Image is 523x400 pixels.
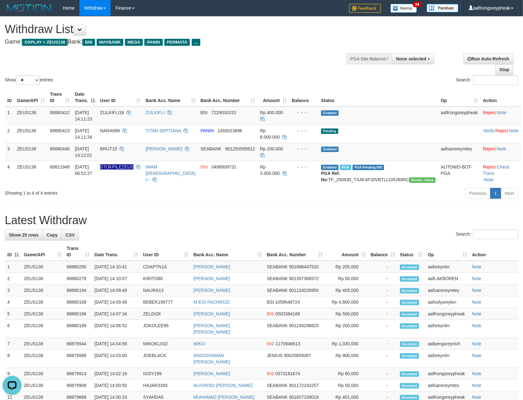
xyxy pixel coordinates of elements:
a: Reject [483,164,496,169]
a: [PERSON_NAME] [194,371,230,376]
span: Grabbed [321,110,339,116]
input: Search: [473,75,518,85]
a: Copy [42,230,62,240]
span: JENIUS [267,353,283,358]
td: ZEUS138 [21,350,64,368]
span: Rp 3.000.000 [260,164,280,176]
td: aafpengsreynich [425,338,470,350]
td: Rp 1,030,000 [325,338,368,350]
a: Note [497,146,506,151]
td: 88880189 [64,320,92,338]
td: BEBEK199777 [141,296,191,308]
td: KIRITO80 [141,273,191,285]
span: Pending [321,128,338,134]
a: [PERSON_NAME] [146,146,182,151]
span: Grabbed [321,147,339,152]
span: PGA Pending [353,165,384,170]
td: · [480,107,521,125]
a: 1 [490,188,501,199]
img: Button%20Memo.svg [390,4,417,13]
span: Rp 200.000 [260,146,283,151]
td: 4 [5,296,21,308]
td: 88879914 [64,368,92,380]
th: Balance [289,88,319,107]
span: PANIN [201,128,214,133]
th: Bank Acc. Name: activate to sort column ascending [191,243,264,261]
span: [DATE] 06:52:27 [75,164,92,176]
a: MIKO [194,341,205,346]
td: - [368,308,397,320]
button: None selected [392,53,434,64]
span: Accepted [400,265,419,270]
td: [DATE] 14:07:34 [92,308,141,320]
div: - - - [292,109,316,116]
span: Accepted [400,300,419,305]
b: PGA Ref. No: [321,171,340,182]
h4: Game: Bank: [5,39,342,45]
th: Status [319,88,438,107]
td: · · [480,161,521,185]
span: BNI [267,371,274,376]
span: Nama rekening ada tanda titik/strip, harap diedit [100,164,134,169]
img: Feedback.jpg [349,4,381,13]
span: BNI [82,39,95,46]
td: · · [480,125,521,143]
th: Date Trans.: activate to sort column descending [72,88,97,107]
span: SEABANK [201,146,222,151]
span: Marked by aafsreyleap [340,165,351,170]
span: Copy 0496809731 to clipboard [212,164,237,169]
span: 88880412 [50,110,70,115]
span: Grabbed [321,165,339,170]
td: ZEUS138 [21,261,64,273]
span: [DATE] 14:11:34 [75,128,92,140]
a: Note [472,323,482,328]
td: Rp 205,000 [325,261,368,273]
span: PERMATA [164,39,190,46]
td: [DATE] 14:09:49 [92,285,141,296]
a: Reject [495,128,508,133]
td: AUTOWD-BOT-PGA [438,161,480,185]
td: aafsreynim [425,320,470,338]
div: PGA Site Balance / [346,53,392,64]
span: Accepted [400,323,419,329]
input: Search: [473,230,518,239]
td: aafsreynim [425,261,470,273]
td: ZEUS138 [21,380,64,391]
a: ZULKIFLI [146,110,165,115]
a: [PERSON_NAME] [194,288,230,293]
td: JOEBLACK [141,350,191,368]
span: Copy 901249296825 to clipboard [289,323,319,328]
span: Accepted [400,341,419,347]
td: MIKOKLX02 [141,338,191,350]
td: - [368,338,397,350]
td: [DATE] 14:02:16 [92,368,141,380]
span: 88880446 [50,146,70,151]
td: · [480,143,521,161]
td: ZEUS138 [14,125,47,143]
span: Accepted [400,276,419,282]
td: ZEUS138 [21,338,64,350]
span: Copy 901293595612 to clipboard [225,146,255,151]
a: [PERSON_NAME] [PERSON_NAME] [194,323,230,334]
th: Op: activate to sort column ascending [425,243,470,261]
a: [PERSON_NAME] [194,276,230,281]
span: Accepted [400,353,419,359]
td: 88880186 [64,308,92,320]
span: NARA999 [100,128,120,133]
td: ZEUS138 [21,368,64,380]
span: Copy 901124026950 to clipboard [289,288,319,293]
span: Copy 0503384166 to clipboard [275,311,300,316]
td: - [368,285,397,296]
td: 4 [5,161,14,185]
span: Accepted [400,371,419,377]
span: SEABANK [267,276,288,281]
a: MUHAMAD [PERSON_NAME] [194,395,254,400]
a: Note [472,288,482,293]
td: 3 [5,285,21,296]
span: Copy 7229030153 to clipboard [211,110,236,115]
span: 88880423 [50,128,70,133]
th: User ID: activate to sort column ascending [98,88,143,107]
td: 88879908 [64,380,92,391]
td: Rp 50,000 [325,380,368,391]
th: Game/API: activate to sort column ascending [14,88,47,107]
